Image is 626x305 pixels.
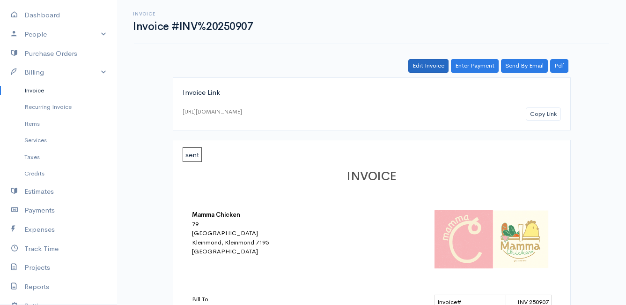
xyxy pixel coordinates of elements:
[192,170,552,183] h1: INVOICE
[183,87,561,98] div: Invoice Link
[133,21,253,32] h1: Invoice #INV%20250907
[183,147,202,162] span: sent
[501,59,548,73] a: Send By Email
[183,107,242,116] div: [URL][DOMAIN_NAME]
[192,295,356,304] p: Bill To
[408,59,449,73] a: Edit Invoice
[192,211,240,219] b: Mamma Chicken
[451,59,499,73] a: Enter Payment
[550,59,568,73] a: Pdf
[435,210,552,268] img: logo-42320.png
[192,220,356,256] div: 79 [GEOGRAPHIC_DATA] Kleinmond, Kleinmond 7195 [GEOGRAPHIC_DATA]
[526,107,561,121] button: Copy Link
[133,11,253,16] h6: Invoice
